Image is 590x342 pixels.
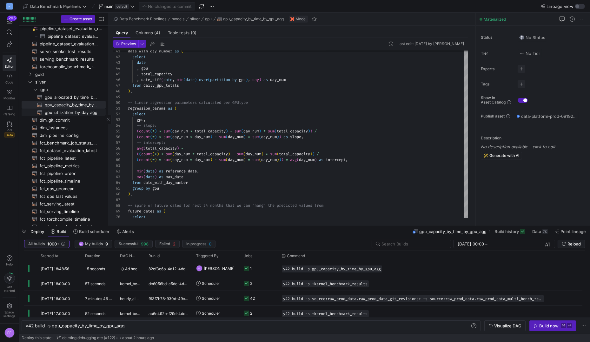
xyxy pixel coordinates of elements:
[154,31,160,35] span: (4)
[40,25,105,32] span: pipeline_dataset_evaluation_results_long​​​​​​​​
[239,100,248,105] span: type
[166,151,172,157] span: sum
[22,200,106,208] a: fct_serving_latest​​​​​​​​​​
[552,226,589,237] button: Point lineage
[22,78,106,86] div: Press SPACE to select this row.
[48,226,69,237] button: Build
[521,114,577,119] span: data-platform-prod-09192c4 / data_benchmark_pipelines_prod / gpu_capacity_by_time_by_gpu_agg
[246,77,248,82] span: )
[481,144,587,149] p: No description available - click to edit
[130,89,132,94] span: ,
[277,134,279,139] span: )
[70,226,112,237] button: Build scheduler
[113,60,120,65] div: 43
[121,42,136,46] span: Preview
[70,17,92,21] span: Create asset
[261,134,277,139] span: day_num
[259,77,261,82] span: )
[40,48,98,55] span: serve_smoke_test_results​​​​​​​​​​
[40,170,98,177] span: fct_pipeline_order​​​​​​​​​​
[122,336,154,340] span: about 2 hours ago
[22,147,106,154] a: fct_dataset_evaluation_latest​​​​​​​​​​
[181,146,183,151] span: -
[119,17,166,21] span: Data Benchmark Pipelines
[113,71,120,77] div: 45
[518,33,547,42] button: No statusNo Status
[22,185,106,192] a: fct_qps_geomean​​​​​​​​​​
[481,114,505,118] span: Publish asset
[136,31,160,35] span: Columns
[45,94,98,101] span: gpu_allocated_by_time_by_namespace_agg​​​​​​​​​​
[141,241,149,246] span: 998
[143,117,146,122] span: ,
[230,129,232,134] span: -
[518,49,542,57] button: No tierNo Tier
[137,60,146,65] span: date
[22,139,106,147] div: Press SPACE to select this row.
[161,77,163,82] span: (
[22,101,106,109] div: Press SPACE to select this row.
[113,123,120,128] div: 54
[243,129,259,134] span: day_num
[137,151,139,157] span: (
[132,54,146,59] span: select
[542,229,548,234] div: 7K
[275,129,277,134] span: (
[22,192,106,200] a: fct_qps_last_values​​​​​​​​​​
[55,334,156,342] button: deleting debugging cte (#122)about 2 hours ago
[22,170,106,177] a: fct_pipeline_order​​​​​​​​​​
[113,105,120,111] div: 51
[3,55,16,71] a: Editor
[47,241,60,246] span: 1000+
[195,77,197,82] span: )
[170,129,172,134] span: (
[22,25,106,32] div: Press SPACE to select this row.
[168,106,172,111] span: as
[45,109,98,116] span: gpu_utilization_by_day_agg​​​​​​​​​​
[4,132,15,137] span: Beta
[113,83,120,88] div: 47
[163,129,170,134] span: sum
[5,262,13,266] span: Help
[155,134,157,139] span: )
[195,134,210,139] span: day_num
[173,241,176,246] span: 2
[481,152,522,159] button: Generate with AI
[120,291,141,306] span: hourly_all_raw_bench_data_sync
[22,116,106,124] div: Press SPACE to select this row.
[113,77,120,83] div: 46
[22,32,106,40] a: pipeline_dataset_evaluation_results_long​​​​​​​​​
[40,223,98,231] span: serving_benchmark_best_throughput_per_slo​​​​​​​​​​
[113,88,120,94] div: 48
[4,285,15,292] span: Get started
[290,17,294,21] img: undefined
[226,134,228,139] span: (
[529,320,576,331] button: Build now⌘⏎
[40,147,98,154] span: fct_dataset_evaluation_latest​​​​​​​​​​
[172,129,188,134] span: day_num
[3,1,16,12] a: M
[219,134,226,139] span: sum
[62,336,115,340] span: deleting debugging cte (#122)
[235,129,241,134] span: sum
[137,146,143,151] span: avg
[141,77,161,82] span: date_diff
[56,229,66,234] span: Build
[270,77,286,82] span: day_num
[3,300,16,321] a: Spacesettings
[113,140,120,145] div: 57
[145,291,192,305] div: f63f7b78-930d-49c1-b708-4fe82bdf4dd7
[177,77,183,82] span: min
[163,77,172,82] span: date
[22,124,106,131] div: Press SPACE to select this row.
[40,63,98,70] span: torchcompile_benchmark_results​​​​​​​​​​
[209,241,211,246] span: 0
[3,87,16,103] a: Monitor
[30,4,81,9] span: Data Benchmark Pipelines
[113,134,120,140] div: 56
[182,240,215,248] button: In progress0
[104,4,114,9] span: main
[137,134,139,139] span: (
[22,109,106,116] div: Press SPACE to select this row.
[112,15,168,23] button: Data Benchmark Pipelines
